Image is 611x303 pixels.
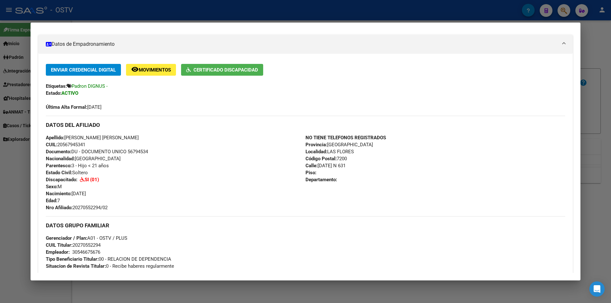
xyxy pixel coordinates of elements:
[46,242,101,248] span: 20270552294
[46,222,565,229] h3: DATOS GRUPO FAMILIAR
[305,149,327,155] strong: Localidad:
[126,64,176,76] button: Movimientos
[46,177,77,182] strong: Discapacitado:
[51,67,116,73] span: Enviar Credencial Digital
[181,64,263,76] button: Certificado Discapacidad
[46,156,121,162] span: [GEOGRAPHIC_DATA]
[46,249,70,255] strong: Empleador:
[85,177,99,182] strong: SI (01)
[46,83,67,89] strong: Etiquetas:
[46,156,75,162] strong: Nacionalidad:
[305,177,337,182] strong: Departamento:
[46,163,109,169] span: 3 - Hijo < 21 años
[46,191,72,196] strong: Nacimiento:
[46,135,139,141] span: [PERSON_NAME] [PERSON_NAME]
[46,104,87,110] strong: Última Alta Formal:
[305,142,327,148] strong: Provincia:
[72,83,108,89] span: Padron DIGNUS -
[46,191,86,196] span: [DATE]
[46,142,57,148] strong: CUIL:
[46,64,121,76] button: Enviar Credencial Digital
[46,40,558,48] mat-panel-title: Datos de Empadronamiento
[46,235,127,241] span: A01 - OSTV / PLUS
[305,156,347,162] span: 7200
[305,142,373,148] span: [GEOGRAPHIC_DATA]
[46,184,58,189] strong: Sexo:
[305,156,337,162] strong: Código Postal:
[305,135,386,141] strong: NO TIENE TELEFONOS REGISTRADOS
[46,235,87,241] strong: Gerenciador / Plan:
[131,65,139,73] mat-icon: remove_red_eye
[46,242,73,248] strong: CUIL Titular:
[193,67,258,73] span: Certificado Discapacidad
[46,170,72,176] strong: Estado Civil:
[46,121,565,128] h3: DATOS DEL AFILIADO
[46,205,73,210] strong: Nro Afiliado:
[46,163,72,169] strong: Parentesco:
[61,90,78,96] strong: ACTIVO
[139,67,171,73] span: Movimientos
[46,205,108,210] span: 20270552294/02
[46,142,85,148] span: 20567945341
[305,163,318,169] strong: Calle:
[589,281,605,297] div: Open Intercom Messenger
[46,256,99,262] strong: Tipo Beneficiario Titular:
[305,163,346,169] span: [DATE] N 631
[46,263,174,269] span: 0 - Recibe haberes regularmente
[46,198,60,203] span: 7
[46,104,102,110] span: [DATE]
[46,149,148,155] span: DU - DOCUMENTO UNICO 56794534
[46,149,71,155] strong: Documento:
[305,149,354,155] span: LAS FLORES
[46,135,64,141] strong: Apellido:
[72,249,100,256] div: 30546675676
[305,170,316,176] strong: Piso:
[46,170,88,176] span: Soltero
[46,184,62,189] span: M
[38,35,573,54] mat-expansion-panel-header: Datos de Empadronamiento
[46,263,106,269] strong: Situacion de Revista Titular:
[46,90,61,96] strong: Estado:
[46,256,171,262] span: 00 - RELACION DE DEPENDENCIA
[46,198,57,203] strong: Edad:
